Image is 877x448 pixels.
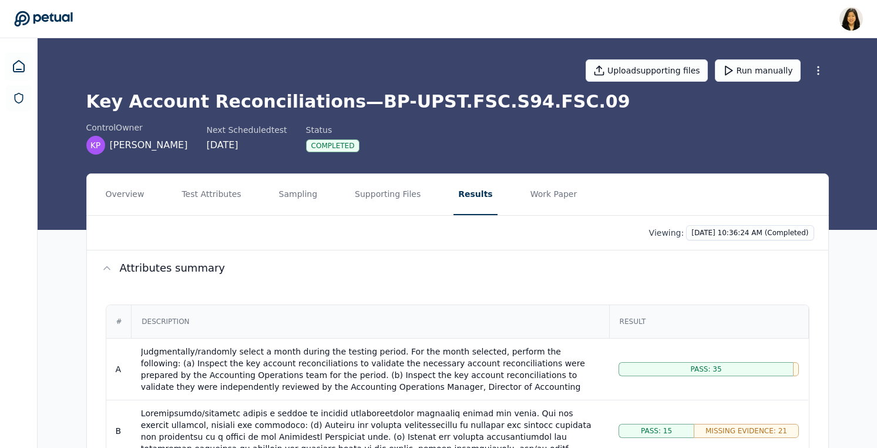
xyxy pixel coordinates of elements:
div: Description [132,306,608,337]
a: SOC 1 Reports [6,85,32,111]
button: Overview [101,174,149,215]
button: [DATE] 10:36:24 AM (Completed) [686,225,814,240]
div: control Owner [86,122,188,133]
span: Pass: 15 [641,426,672,436]
td: A [106,338,132,400]
div: [DATE] [206,138,287,152]
button: Sampling [274,174,322,215]
a: Go to Dashboard [14,11,73,27]
span: Pass: 35 [691,365,722,374]
div: Result [610,306,808,337]
button: Attributes summary [87,250,828,286]
button: Results [453,174,497,215]
button: Uploadsupporting files [586,59,708,82]
span: Attributes summary [120,260,226,276]
h1: Key Account Reconciliations — BP-UPST.FSC.S94.FSC.09 [86,91,829,112]
button: Supporting Files [350,174,425,215]
button: Work Paper [526,174,582,215]
p: Viewing: [649,227,684,239]
div: Judgmentally/randomly select a month during the testing period. For the month selected, perform t... [141,346,600,404]
div: Status [306,124,360,136]
img: Renee Park [839,7,863,31]
div: Next Scheduled test [206,124,287,136]
button: Test Attributes [177,174,246,215]
span: [PERSON_NAME] [110,138,188,152]
div: # [107,306,132,337]
button: More Options [808,60,829,81]
span: KP [90,139,101,151]
button: Run manually [715,59,801,82]
span: Missing Evidence: 21 [705,426,787,436]
div: Completed [306,139,360,152]
nav: Tabs [87,174,828,215]
a: Dashboard [5,52,33,81]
